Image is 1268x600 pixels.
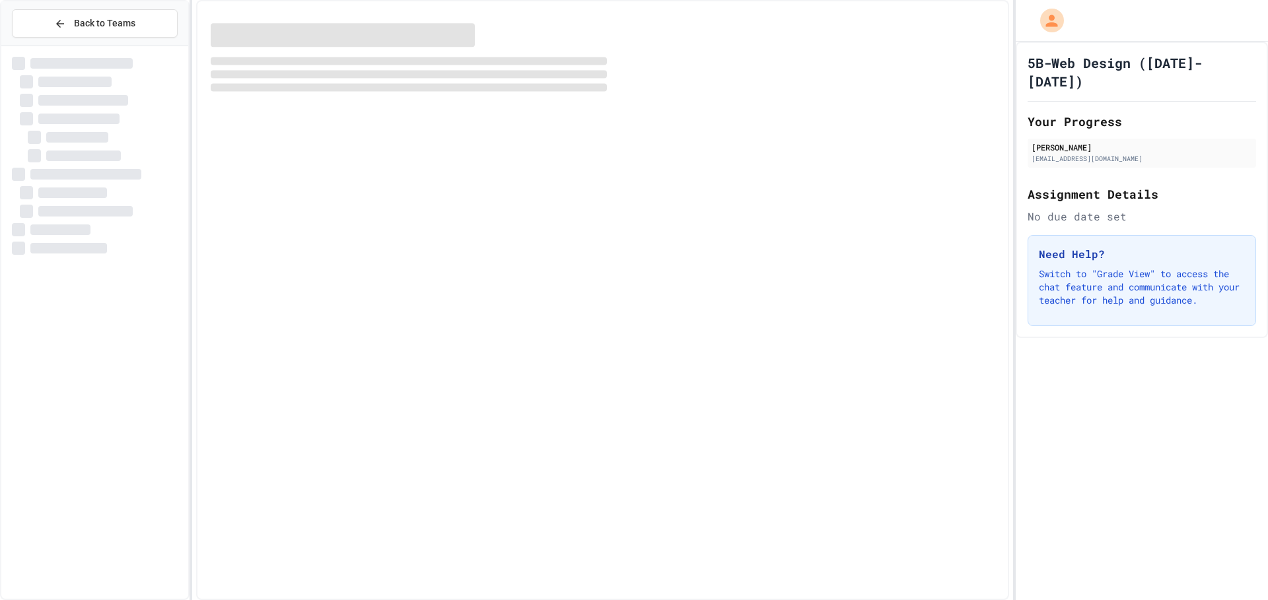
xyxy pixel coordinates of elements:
[1028,209,1256,224] div: No due date set
[1028,185,1256,203] h2: Assignment Details
[1032,154,1252,164] div: [EMAIL_ADDRESS][DOMAIN_NAME]
[1028,53,1256,90] h1: 5B-Web Design ([DATE]-[DATE])
[1026,5,1067,36] div: My Account
[12,9,178,38] button: Back to Teams
[1039,267,1245,307] p: Switch to "Grade View" to access the chat feature and communicate with your teacher for help and ...
[74,17,135,30] span: Back to Teams
[1032,141,1252,153] div: [PERSON_NAME]
[1039,246,1245,262] h3: Need Help?
[1028,112,1256,131] h2: Your Progress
